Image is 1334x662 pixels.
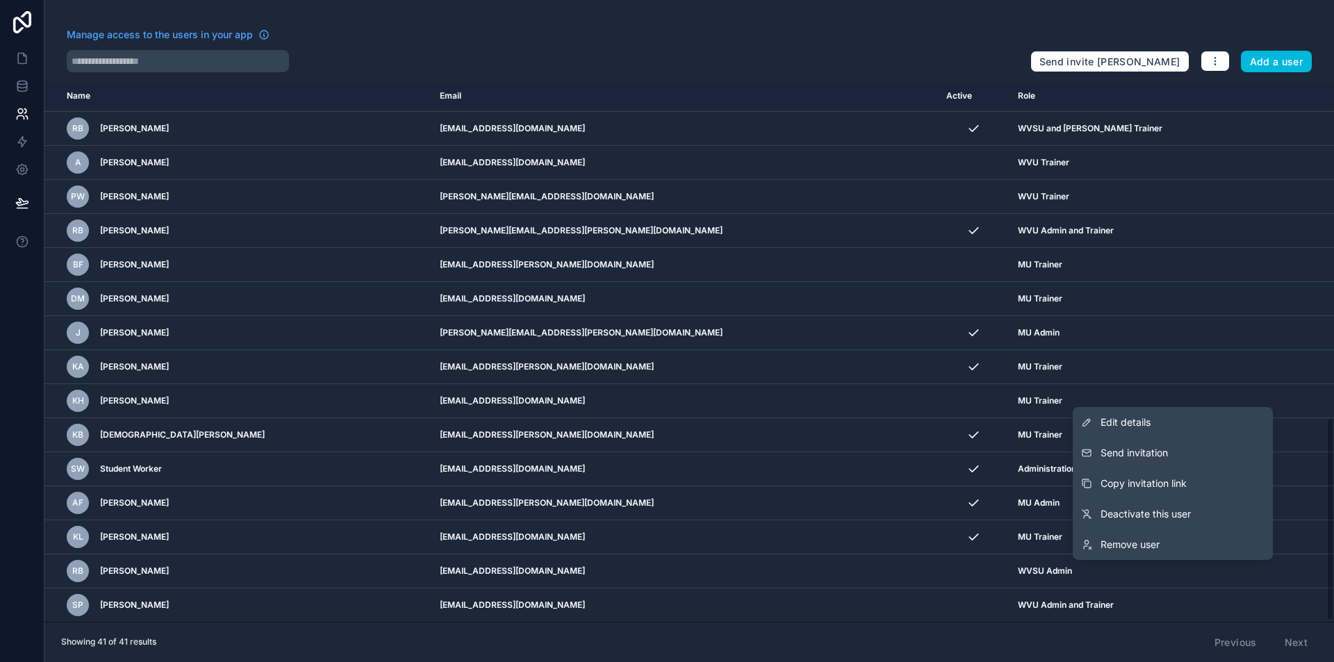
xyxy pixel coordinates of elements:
[100,259,169,270] span: [PERSON_NAME]
[431,83,938,109] th: Email
[1018,599,1114,611] span: WVU Admin and Trainer
[1018,157,1069,168] span: WVU Trainer
[431,452,938,486] td: [EMAIL_ADDRESS][DOMAIN_NAME]
[100,463,162,474] span: Student Worker
[431,146,938,180] td: [EMAIL_ADDRESS][DOMAIN_NAME]
[1018,429,1062,440] span: MU Trainer
[1241,51,1312,73] button: Add a user
[1010,83,1283,109] th: Role
[431,520,938,554] td: [EMAIL_ADDRESS][DOMAIN_NAME]
[100,565,169,577] span: [PERSON_NAME]
[71,191,85,202] span: PW
[431,588,938,622] td: [EMAIL_ADDRESS][DOMAIN_NAME]
[431,112,938,146] td: [EMAIL_ADDRESS][DOMAIN_NAME]
[100,293,169,304] span: [PERSON_NAME]
[1018,327,1060,338] span: MU Admin
[1030,51,1189,73] button: Send invite [PERSON_NAME]
[431,248,938,282] td: [EMAIL_ADDRESS][PERSON_NAME][DOMAIN_NAME]
[431,214,938,248] td: [PERSON_NAME][EMAIL_ADDRESS][PERSON_NAME][DOMAIN_NAME]
[1018,225,1114,236] span: WVU Admin and Trainer
[72,361,84,372] span: KA
[100,191,169,202] span: [PERSON_NAME]
[100,429,265,440] span: [DEMOGRAPHIC_DATA][PERSON_NAME]
[75,157,81,168] span: A
[100,599,169,611] span: [PERSON_NAME]
[1018,531,1062,543] span: MU Trainer
[431,282,938,316] td: [EMAIL_ADDRESS][DOMAIN_NAME]
[1018,191,1069,202] span: WVU Trainer
[72,395,84,406] span: KH
[938,83,1010,109] th: Active
[1101,446,1168,460] span: Send invitation
[1018,565,1072,577] span: WVSU Admin
[44,83,431,109] th: Name
[100,123,169,134] span: [PERSON_NAME]
[71,293,85,304] span: DM
[73,531,83,543] span: KL
[73,259,83,270] span: BF
[1018,497,1060,508] span: MU Admin
[1073,468,1273,499] button: Copy invitation link
[1018,293,1062,304] span: MU Trainer
[44,83,1334,622] div: scrollable content
[1101,538,1160,552] span: Remove user
[61,636,156,647] span: Showing 41 of 41 results
[1018,361,1062,372] span: MU Trainer
[431,316,938,350] td: [PERSON_NAME][EMAIL_ADDRESS][PERSON_NAME][DOMAIN_NAME]
[1018,395,1062,406] span: MU Trainer
[100,361,169,372] span: [PERSON_NAME]
[100,395,169,406] span: [PERSON_NAME]
[72,497,83,508] span: AF
[1101,477,1187,490] span: Copy invitation link
[67,28,253,42] span: Manage access to the users in your app
[1073,499,1273,529] a: Deactivate this user
[1018,123,1162,134] span: WVSU and [PERSON_NAME] Trainer
[72,565,83,577] span: RB
[72,225,83,236] span: RB
[431,418,938,452] td: [EMAIL_ADDRESS][PERSON_NAME][DOMAIN_NAME]
[72,123,83,134] span: RB
[1018,259,1062,270] span: MU Trainer
[1073,407,1273,438] a: Edit details
[1073,529,1273,560] a: Remove user
[72,599,83,611] span: SP
[100,497,169,508] span: [PERSON_NAME]
[76,327,81,338] span: J
[100,157,169,168] span: [PERSON_NAME]
[71,463,85,474] span: SW
[431,350,938,384] td: [EMAIL_ADDRESS][PERSON_NAME][DOMAIN_NAME]
[72,429,83,440] span: KB
[100,225,169,236] span: [PERSON_NAME]
[67,28,270,42] a: Manage access to the users in your app
[431,554,938,588] td: [EMAIL_ADDRESS][DOMAIN_NAME]
[100,327,169,338] span: [PERSON_NAME]
[1101,507,1191,521] span: Deactivate this user
[431,384,938,418] td: [EMAIL_ADDRESS][DOMAIN_NAME]
[1101,415,1151,429] span: Edit details
[431,486,938,520] td: [EMAIL_ADDRESS][PERSON_NAME][DOMAIN_NAME]
[1018,463,1076,474] span: Administration
[1073,438,1273,468] button: Send invitation
[431,180,938,214] td: [PERSON_NAME][EMAIL_ADDRESS][DOMAIN_NAME]
[100,531,169,543] span: [PERSON_NAME]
